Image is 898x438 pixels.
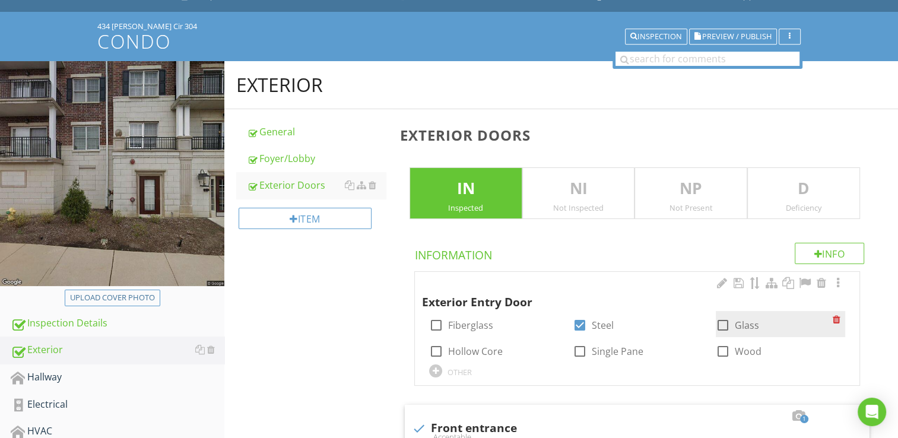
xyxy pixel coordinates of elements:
p: D [748,177,859,201]
label: Wood [735,345,761,357]
div: Info [795,243,865,264]
label: Glass [735,319,759,331]
button: Upload cover photo [65,290,160,306]
h3: Exterior Doors [400,127,879,143]
div: Upload cover photo [70,292,155,304]
button: Preview / Publish [689,28,777,45]
div: Inspection Details [11,316,224,331]
h1: Condo [97,31,801,52]
div: Deficiency [748,203,859,212]
div: Foyer/Lobby [247,151,386,166]
div: Hallway [11,370,224,385]
a: Inspection [625,30,687,41]
div: Exterior [236,73,323,97]
h4: Information [415,243,864,263]
label: Steel [592,319,614,331]
div: OTHER [448,367,472,377]
span: Preview / Publish [702,33,772,40]
p: NI [523,177,634,201]
div: Inspection [630,33,682,41]
div: Item [239,208,372,229]
div: Not Present [635,203,747,212]
div: Exterior Doors [247,178,386,192]
label: Fiberglass [448,319,493,331]
p: IN [410,177,522,201]
span: 1 [800,415,808,423]
div: General [247,125,386,139]
div: Electrical [11,397,224,412]
button: Inspection [625,28,687,45]
div: Not Inspected [523,203,634,212]
label: Hollow Core [448,345,503,357]
input: search for comments [615,52,799,66]
label: Single Pane [592,345,643,357]
a: Preview / Publish [689,30,777,41]
p: NP [635,177,747,201]
div: Exterior [11,342,224,358]
div: 434 [PERSON_NAME] Cir 304 [97,21,801,31]
div: Open Intercom Messenger [858,398,886,426]
div: Exterior Entry Door [422,277,831,311]
div: Inspected [410,203,522,212]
